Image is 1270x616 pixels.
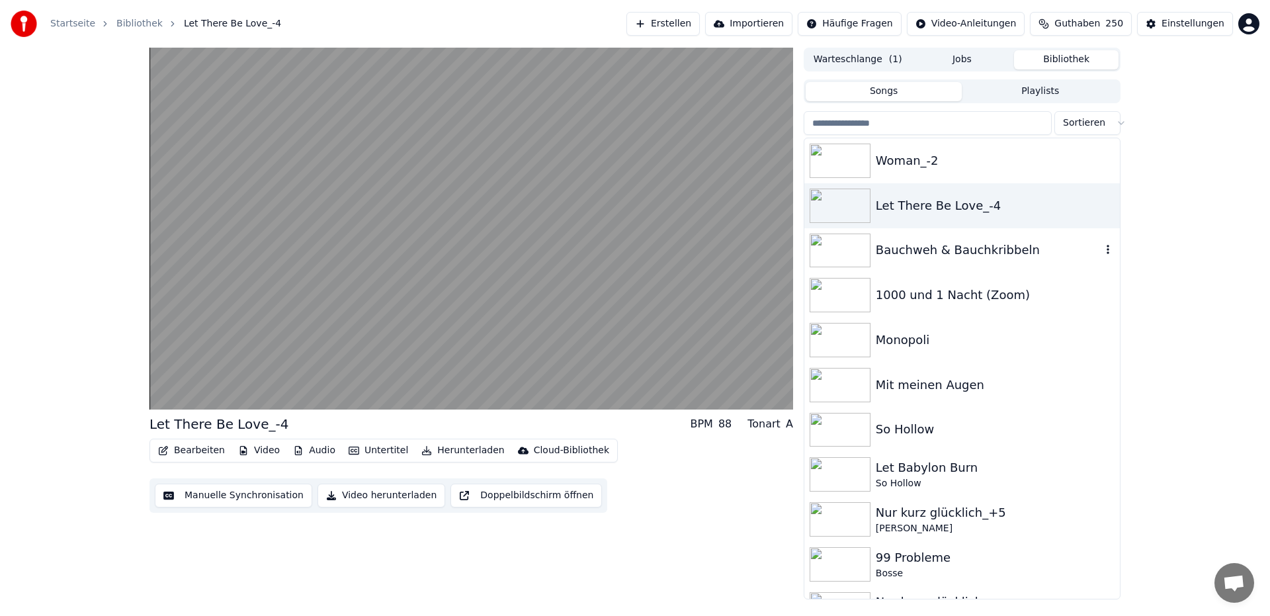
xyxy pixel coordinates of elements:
[1030,12,1132,36] button: Guthaben250
[416,441,509,460] button: Herunterladen
[11,11,37,37] img: youka
[1162,17,1224,30] div: Einstellungen
[317,484,445,507] button: Video herunterladen
[149,415,288,433] div: Let There Be Love_-4
[876,331,1115,349] div: Monopoli
[184,17,281,30] span: Let There Be Love_-4
[889,53,902,66] span: ( 1 )
[910,50,1015,69] button: Jobs
[876,459,1115,477] div: Let Babylon Burn
[876,152,1115,170] div: Woman_-2
[155,484,312,507] button: Manuelle Synchronisation
[116,17,163,30] a: Bibliothek
[876,241,1101,259] div: Bauchweh & Bauchkribbeln
[690,416,712,432] div: BPM
[876,376,1115,394] div: Mit meinen Augen
[1214,563,1254,603] div: Chat öffnen
[1014,50,1119,69] button: Bibliothek
[876,593,1115,611] div: Nur kurz glücklich
[876,522,1115,535] div: [PERSON_NAME]
[50,17,281,30] nav: breadcrumb
[876,567,1115,580] div: Bosse
[798,12,902,36] button: Häufige Fragen
[534,444,609,457] div: Cloud-Bibliothek
[876,477,1115,490] div: So Hollow
[786,416,793,432] div: A
[876,197,1115,215] div: Let There Be Love_-4
[718,416,732,432] div: 88
[876,504,1115,522] div: Nur kurz glücklich_+5
[50,17,95,30] a: Startseite
[962,82,1119,101] button: Playlists
[806,82,962,101] button: Songs
[876,420,1115,439] div: So Hollow
[747,416,781,432] div: Tonart
[705,12,792,36] button: Importieren
[1105,17,1123,30] span: 250
[626,12,700,36] button: Erstellen
[153,441,230,460] button: Bearbeiten
[806,50,910,69] button: Warteschlange
[343,441,413,460] button: Untertitel
[233,441,285,460] button: Video
[288,441,341,460] button: Audio
[876,549,1115,567] div: 99 Probleme
[907,12,1025,36] button: Video-Anleitungen
[1054,17,1100,30] span: Guthaben
[450,484,602,507] button: Doppelbildschirm öffnen
[876,286,1115,304] div: 1000 und 1 Nacht (Zoom)
[1063,116,1105,130] span: Sortieren
[1137,12,1233,36] button: Einstellungen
